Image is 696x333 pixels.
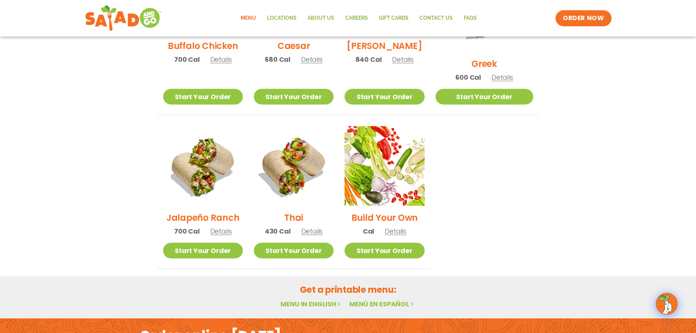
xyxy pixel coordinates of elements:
h2: Get a printable menu: [158,283,539,296]
a: Start Your Order [436,89,533,105]
a: Start Your Order [345,89,424,105]
span: 680 Cal [265,54,290,64]
img: new-SAG-logo-768×292 [85,4,162,33]
h2: Caesar [278,39,310,52]
a: About Us [302,10,340,27]
h2: Buffalo Chicken [168,39,238,52]
span: Details [210,227,232,236]
h2: Build Your Own [351,211,418,224]
a: FAQs [458,10,482,27]
img: Product photo for Thai Wrap [254,126,334,206]
a: Menu in English [281,299,342,309]
h2: Jalapeño Ranch [166,211,240,224]
a: Careers [340,10,373,27]
span: Details [301,227,323,236]
a: Menu [235,10,262,27]
a: Start Your Order [163,243,243,258]
img: Product photo for Jalapeño Ranch Wrap [163,126,243,206]
span: Cal [363,226,374,236]
img: Product photo for Build Your Own [345,126,424,206]
span: 840 Cal [355,54,382,64]
span: 700 Cal [174,226,200,236]
span: Details [492,73,513,82]
span: Details [385,227,406,236]
a: Start Your Order [254,243,334,258]
span: Details [301,55,323,64]
a: ORDER NOW [556,10,611,26]
a: Start Your Order [345,243,424,258]
span: 430 Cal [265,226,291,236]
span: 600 Cal [455,72,481,82]
span: 700 Cal [174,54,200,64]
nav: Menu [235,10,482,27]
span: Details [392,55,414,64]
h2: [PERSON_NAME] [347,39,422,52]
a: Menú en español [349,299,415,309]
span: ORDER NOW [563,14,604,23]
a: Contact Us [414,10,458,27]
a: GIFT CARDS [373,10,414,27]
a: Locations [262,10,302,27]
h2: Thai [284,211,303,224]
a: Start Your Order [254,89,334,105]
span: Details [210,55,232,64]
img: wpChatIcon [657,294,677,314]
h2: Greek [471,57,497,70]
a: Start Your Order [163,89,243,105]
